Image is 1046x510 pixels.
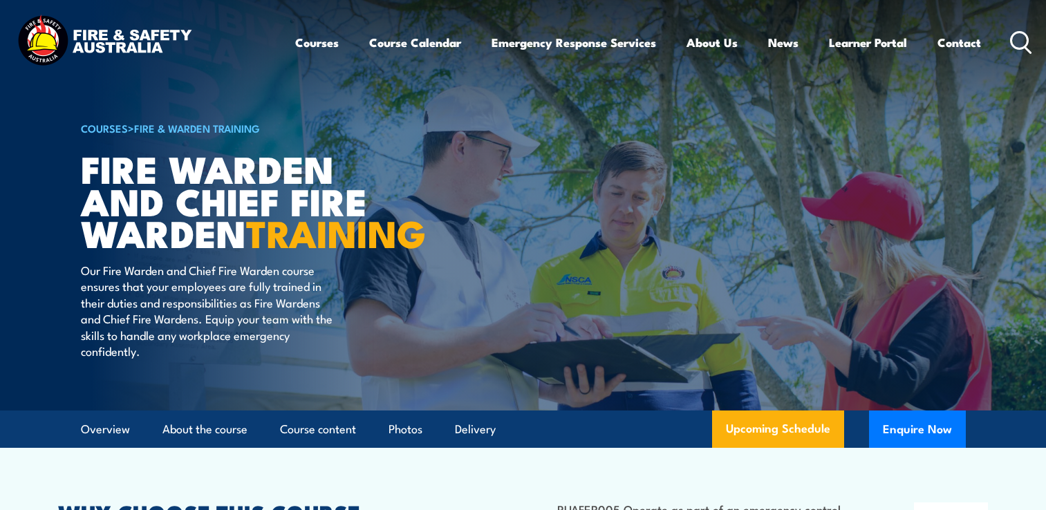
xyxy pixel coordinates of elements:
[81,120,422,136] h6: >
[768,24,798,61] a: News
[81,411,130,448] a: Overview
[81,120,128,135] a: COURSES
[280,411,356,448] a: Course content
[455,411,496,448] a: Delivery
[369,24,461,61] a: Course Calendar
[687,24,738,61] a: About Us
[81,152,422,249] h1: Fire Warden and Chief Fire Warden
[162,411,248,448] a: About the course
[869,410,966,448] button: Enquire Now
[246,203,426,261] strong: TRAINING
[829,24,907,61] a: Learner Portal
[295,24,339,61] a: Courses
[389,411,422,448] a: Photos
[492,24,656,61] a: Emergency Response Services
[134,120,260,135] a: Fire & Warden Training
[712,410,844,448] a: Upcoming Schedule
[81,262,333,359] p: Our Fire Warden and Chief Fire Warden course ensures that your employees are fully trained in the...
[937,24,981,61] a: Contact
